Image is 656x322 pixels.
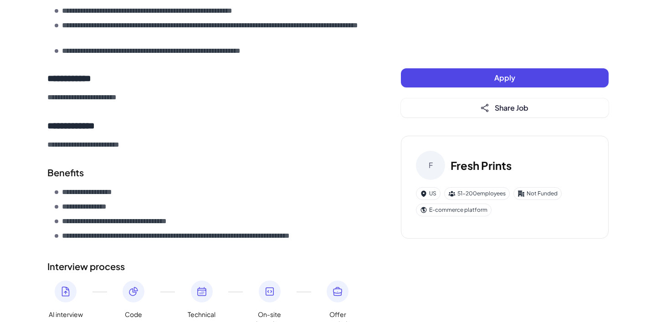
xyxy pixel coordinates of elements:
button: Apply [401,68,609,87]
h2: Benefits [47,166,364,179]
div: US [416,187,441,200]
div: E-commerce platform [416,204,492,216]
div: Not Funded [513,187,562,200]
button: Share Job [401,98,609,118]
span: Apply [494,73,515,82]
div: 51-200 employees [444,187,510,200]
div: F [416,151,445,180]
span: Share Job [495,103,528,112]
h2: Interview process [47,260,364,273]
h3: Fresh Prints [451,157,512,174]
span: AI interview [49,310,83,319]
